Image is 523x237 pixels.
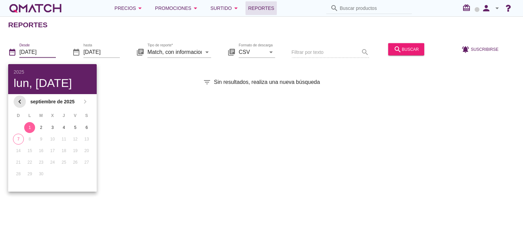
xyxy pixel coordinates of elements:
i: arrow_drop_down [493,4,501,12]
div: Precios [114,4,144,12]
button: Surtido [205,1,245,15]
i: chevron_left [16,98,24,106]
div: Surtido [210,4,240,12]
div: 6 [81,124,92,131]
i: date_range [72,48,80,56]
button: 6 [81,122,92,133]
a: white-qmatch-logo [8,1,63,15]
i: redeem [462,4,473,12]
button: Suscribirse [456,43,504,55]
i: search [394,45,402,53]
a: Reportes [245,1,277,15]
th: S [81,110,92,121]
div: 7 [13,136,23,142]
i: arrow_drop_down [267,48,275,56]
span: Reportes [248,4,274,12]
i: arrow_drop_down [136,4,144,12]
input: Buscar productos [340,3,408,14]
div: 3 [47,124,58,131]
div: 1 [24,124,35,131]
th: D [13,110,23,121]
i: date_range [8,48,16,56]
i: filter_list [203,78,211,86]
input: Tipo de reporte* [147,46,202,57]
th: L [24,110,35,121]
i: search [330,4,338,12]
button: 2 [36,122,47,133]
div: 5 [70,124,81,131]
span: Suscribirse [471,46,498,52]
div: 2 [36,124,47,131]
i: library_books [227,48,236,56]
i: arrow_drop_down [232,4,240,12]
div: 4 [59,124,69,131]
button: 7 [13,134,24,145]
button: buscar [388,43,424,55]
button: 4 [59,122,69,133]
h2: Reportes [8,19,48,30]
div: Promociones [155,4,200,12]
th: X [47,110,58,121]
div: buscar [394,45,419,53]
th: M [36,110,46,121]
i: person [479,3,493,13]
i: arrow_drop_down [203,48,211,56]
button: Promociones [149,1,205,15]
th: J [59,110,69,121]
input: Formato de descarga [239,46,266,57]
i: arrow_drop_down [191,4,200,12]
i: library_books [136,48,144,56]
div: lun, [DATE] [14,77,91,89]
button: 3 [47,122,58,133]
input: hasta [83,46,120,57]
button: Precios [109,1,149,15]
span: Sin resultados, realiza una nueva búsqueda [214,78,320,86]
button: 5 [70,122,81,133]
i: notifications_active [461,45,471,53]
div: 2025 [14,70,91,74]
th: V [70,110,80,121]
strong: septiembre de 2025 [26,98,79,105]
button: 1 [24,122,35,133]
input: Desde [19,46,56,57]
